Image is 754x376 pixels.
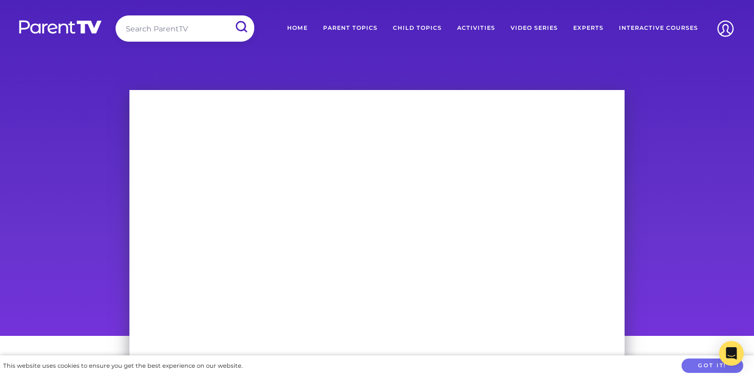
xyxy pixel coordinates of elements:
[449,15,503,41] a: Activities
[18,20,103,34] img: parenttv-logo-white.4c85aaf.svg
[116,15,254,42] input: Search ParentTV
[719,341,744,366] div: Open Intercom Messenger
[611,15,706,41] a: Interactive Courses
[682,359,743,373] button: Got it!
[3,361,242,371] div: This website uses cookies to ensure you get the best experience on our website.
[279,15,315,41] a: Home
[228,15,254,39] input: Submit
[315,15,385,41] a: Parent Topics
[712,15,739,42] img: Account
[503,15,565,41] a: Video Series
[385,15,449,41] a: Child Topics
[565,15,611,41] a: Experts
